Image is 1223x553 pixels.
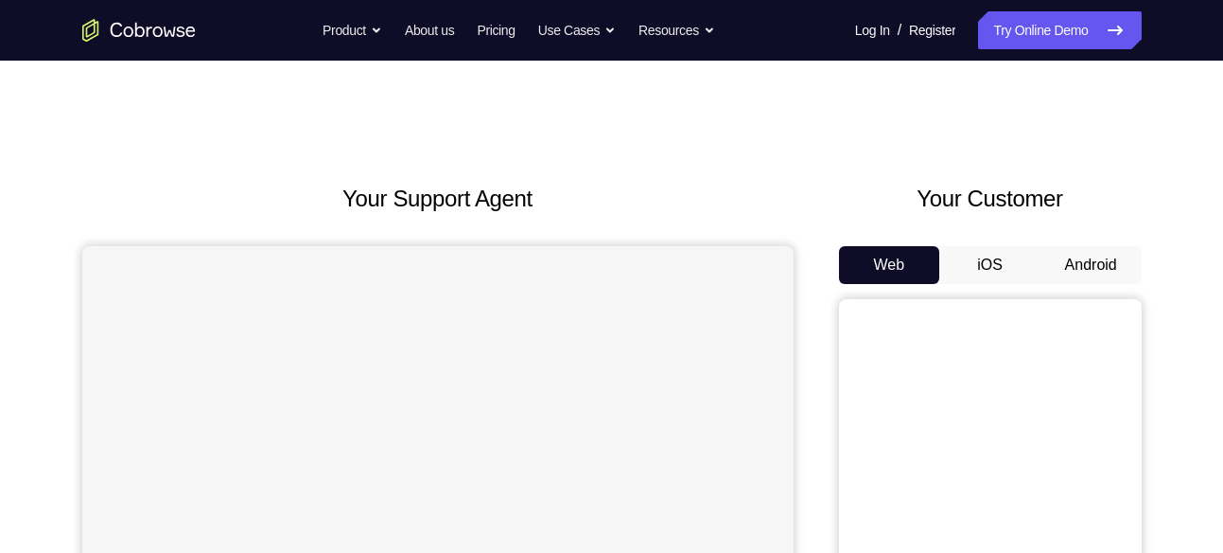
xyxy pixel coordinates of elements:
[323,11,382,49] button: Product
[405,11,454,49] a: About us
[477,11,515,49] a: Pricing
[1040,246,1142,284] button: Android
[939,246,1040,284] button: iOS
[855,11,890,49] a: Log In
[82,19,196,42] a: Go to the home page
[82,182,794,216] h2: Your Support Agent
[898,19,901,42] span: /
[839,246,940,284] button: Web
[839,182,1142,216] h2: Your Customer
[638,11,715,49] button: Resources
[909,11,955,49] a: Register
[978,11,1141,49] a: Try Online Demo
[538,11,616,49] button: Use Cases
